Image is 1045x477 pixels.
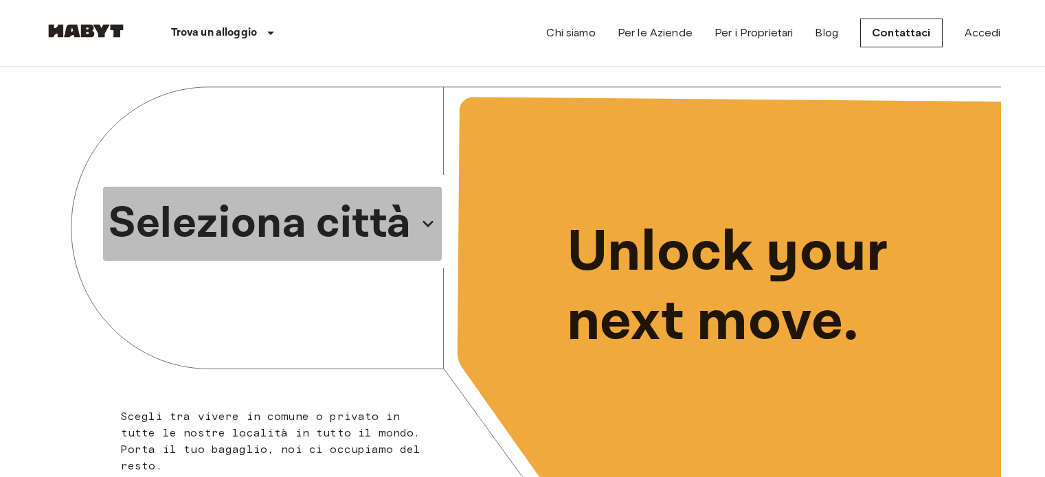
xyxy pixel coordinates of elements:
a: Per i Proprietari [715,25,794,41]
p: Unlock your next move. [567,218,979,357]
p: Seleziona città [109,191,412,257]
a: Contattaci [860,19,943,47]
img: Habyt [45,24,127,38]
p: Trova un alloggio [171,25,258,41]
a: Accedi [965,25,1001,41]
a: Chi siamo [546,25,595,41]
a: Blog [815,25,838,41]
button: Seleziona città [103,187,442,261]
a: Per le Aziende [618,25,693,41]
p: Scegli tra vivere in comune o privato in tutte le nostre località in tutto il mondo. Porta il tuo... [121,408,436,474]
